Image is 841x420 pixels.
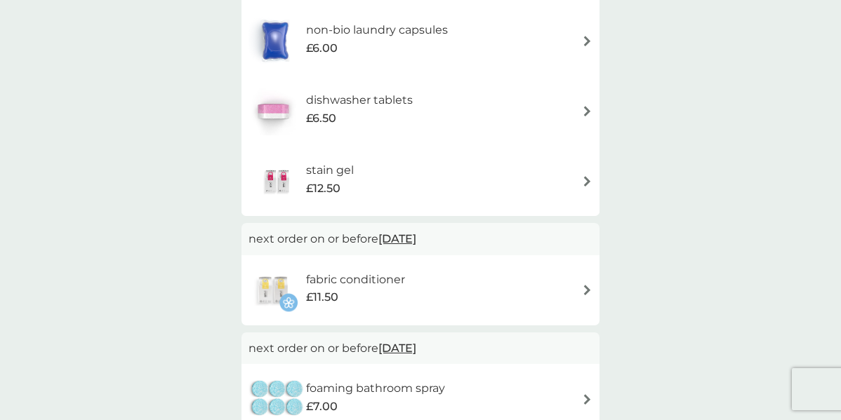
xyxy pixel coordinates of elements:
[249,266,298,315] img: fabric conditioner
[249,16,302,65] img: non-bio laundry capsules
[582,106,592,116] img: arrow right
[306,21,448,39] h6: non-bio laundry capsules
[306,288,338,306] span: £11.50
[378,225,416,252] span: [DATE]
[306,109,336,128] span: £6.50
[582,285,592,295] img: arrow right
[582,394,592,405] img: arrow right
[249,230,592,248] p: next order on or before
[306,39,338,57] span: £6.00
[378,334,416,362] span: [DATE]
[249,86,298,135] img: dishwasher tablets
[306,179,340,198] span: £12.50
[306,379,445,398] h6: foaming bathroom spray
[306,161,354,179] h6: stain gel
[582,36,592,46] img: arrow right
[249,339,592,358] p: next order on or before
[582,176,592,187] img: arrow right
[249,156,306,205] img: stain gel
[306,398,338,416] span: £7.00
[306,91,413,109] h6: dishwasher tablets
[306,271,405,289] h6: fabric conditioner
